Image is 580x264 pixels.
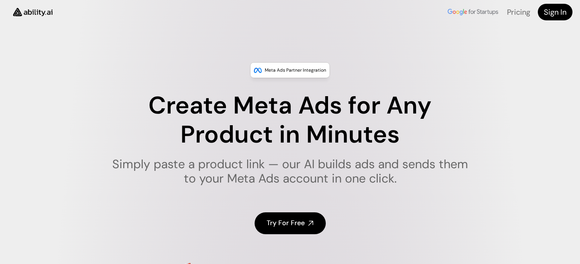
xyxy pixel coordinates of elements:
h4: Sign In [544,7,566,17]
h1: Simply paste a product link — our AI builds ads and sends them to your Meta Ads account in one cl... [107,157,473,186]
a: Sign In [538,4,572,20]
h1: Create Meta Ads for Any Product in Minutes [107,91,473,149]
p: Meta Ads Partner Integration [265,66,326,74]
a: Pricing [507,7,530,17]
a: Try For Free [255,212,326,234]
h4: Try For Free [267,218,305,228]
